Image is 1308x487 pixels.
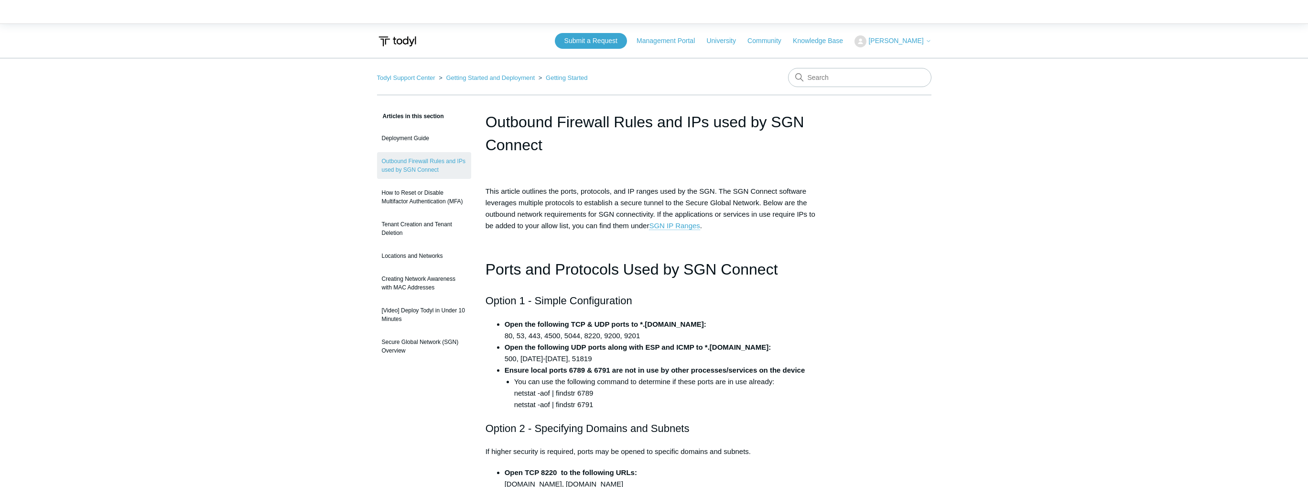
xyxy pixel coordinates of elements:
h1: Ports and Protocols Used by SGN Connect [486,257,823,282]
img: Todyl Support Center Help Center home page [377,33,418,50]
input: Search [788,68,931,87]
h1: Outbound Firewall Rules and IPs used by SGN Connect [486,111,823,156]
a: Locations and Networks [377,247,471,265]
li: 500, [DATE]-[DATE], 51819 [505,342,823,365]
a: Outbound Firewall Rules and IPs used by SGN Connect [377,152,471,179]
a: Getting Started and Deployment [446,74,535,81]
a: Management Portal [637,36,704,46]
h2: Option 2 - Specifying Domains and Subnets [486,420,823,437]
li: 80, 53, 443, 4500, 5044, 8220, 9200, 9201 [505,319,823,342]
span: [PERSON_NAME] [868,37,923,44]
p: If higher security is required, ports may be opened to specific domains and subnets. [486,446,823,457]
a: Creating Network Awareness with MAC Addresses [377,270,471,297]
span: Articles in this section [377,113,444,120]
strong: Open the following UDP ports along with ESP and ICMP to *.[DOMAIN_NAME]: [505,343,771,351]
a: Secure Global Network (SGN) Overview [377,333,471,360]
button: [PERSON_NAME] [854,35,931,47]
a: How to Reset or Disable Multifactor Authentication (MFA) [377,184,471,210]
li: Getting Started [537,74,588,81]
a: Knowledge Base [793,36,853,46]
a: [Video] Deploy Todyl in Under 10 Minutes [377,301,471,328]
a: Tenant Creation and Tenant Deletion [377,215,471,242]
a: University [706,36,745,46]
a: Community [747,36,791,46]
li: Todyl Support Center [377,74,437,81]
a: Submit a Request [555,33,627,49]
h2: Option 1 - Simple Configuration [486,292,823,309]
a: SGN IP Ranges [649,221,700,230]
span: This article outlines the ports, protocols, and IP ranges used by the SGN. The SGN Connect softwa... [486,187,815,230]
strong: Open the following TCP & UDP ports to *.[DOMAIN_NAME]: [505,320,706,328]
li: Getting Started and Deployment [437,74,537,81]
strong: Open TCP 8220 to the following URLs: [505,468,637,476]
a: Getting Started [546,74,587,81]
a: Todyl Support Center [377,74,435,81]
li: You can use the following command to determine if these ports are in use already: netstat -aof | ... [514,376,823,410]
a: Deployment Guide [377,129,471,147]
strong: Ensure local ports 6789 & 6791 are not in use by other processes/services on the device [505,366,805,374]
